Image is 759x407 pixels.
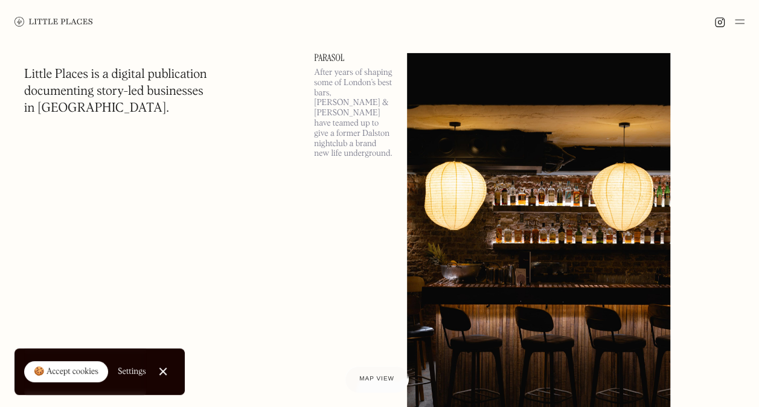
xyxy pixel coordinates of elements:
[118,358,146,385] a: Settings
[314,53,392,63] a: Parasol
[314,68,392,159] p: After years of shaping some of London’s best bars, [PERSON_NAME] & [PERSON_NAME] have teamed up t...
[151,359,175,383] a: Close Cookie Popup
[118,367,146,376] div: Settings
[162,371,163,372] div: Close Cookie Popup
[359,376,394,382] span: Map view
[24,66,207,117] h1: Little Places is a digital publication documenting story-led businesses in [GEOGRAPHIC_DATA].
[24,361,108,383] a: 🍪 Accept cookies
[34,366,98,378] div: 🍪 Accept cookies
[345,366,409,393] a: Map view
